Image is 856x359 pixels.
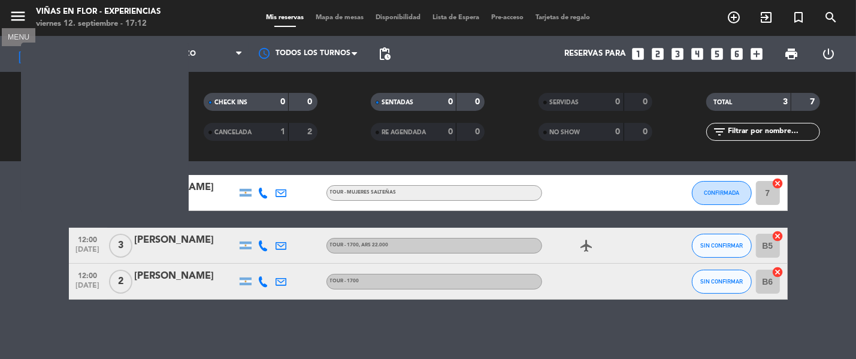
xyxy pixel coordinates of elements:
span: Almuerzo [155,50,196,58]
span: CHECK INS [214,99,247,105]
div: LOG OUT [810,36,847,72]
span: NO SHOW [549,129,580,135]
span: [DATE] [73,193,103,207]
i: add_circle_outline [727,10,741,25]
input: Filtrar por nombre... [727,125,819,138]
span: Tarjetas de regalo [530,14,596,21]
strong: 2 [113,128,117,137]
i: exit_to_app [759,10,773,25]
div: Viñas en Flor - Experiencias [36,6,161,18]
span: 11:00 [73,179,103,193]
span: SIN CONFIRMAR [700,242,743,249]
strong: 0 [475,128,482,136]
span: TOTAL [713,99,732,105]
span: RE AGENDADA [382,129,426,135]
span: Mis reservas [260,14,310,21]
div: [PERSON_NAME] [135,269,237,284]
i: filter_list [712,125,727,139]
span: 3 [109,234,132,258]
i: [DATE] [9,41,72,67]
span: Disponibilidad [370,14,427,21]
i: looks_5 [709,46,725,62]
span: [DATE] [73,282,103,295]
strong: 5 [140,128,147,137]
span: , ARS 22.000 [359,243,389,248]
span: [DATE] [73,246,103,260]
strong: 0 [643,98,650,106]
div: MENU [2,31,35,42]
strong: 3 [113,96,117,104]
span: CONFIRMADA [43,116,84,122]
span: SIN CONFIRMAR [43,130,91,136]
span: Pre-acceso [485,14,530,21]
span: TOUR - 1700 [330,279,359,283]
span: TOUR - MUJERES SALTEÑAS [330,190,397,195]
span: SIN CONFIRMAR [700,278,743,285]
i: turned_in_not [791,10,806,25]
span: Mapa de mesas [310,14,370,21]
strong: 7 [810,98,818,106]
strong: 3 [783,98,788,106]
i: looks_3 [670,46,685,62]
span: Reservas para [564,49,626,59]
strong: 0 [643,128,650,136]
div: [PERSON_NAME] [135,233,237,248]
button: SIN CONFIRMAR [692,234,752,258]
i: cancel [772,266,784,278]
i: looks_6 [729,46,745,62]
span: print [784,47,798,61]
strong: 1 [280,128,285,136]
span: RESERVADAS [43,98,81,104]
strong: 0 [616,128,621,136]
strong: 2 [140,114,147,123]
button: SIN CONFIRMAR [692,270,752,294]
span: 2 [109,270,132,294]
span: Lista de Espera [427,14,485,21]
span: pending_actions [377,47,392,61]
button: menu [9,7,27,29]
span: SENTADAS [382,99,413,105]
i: looks_two [650,46,666,62]
strong: 2 [307,128,314,136]
strong: 1 [113,114,117,123]
span: TOUR - 1700 [330,243,389,248]
strong: 7 [140,96,147,104]
strong: 0 [448,128,453,136]
div: [PERSON_NAME] [135,180,237,195]
strong: 0 [448,98,453,106]
div: viernes 12. septiembre - 17:12 [36,18,161,30]
strong: 0 [280,98,285,106]
i: search [824,10,838,25]
button: CONFIRMADA [692,181,752,205]
span: CONFIRMADA [704,189,739,196]
i: arrow_drop_down [111,47,126,61]
i: looks_one [630,46,646,62]
i: looks_4 [689,46,705,62]
strong: 0 [475,98,482,106]
span: 2 [109,181,132,205]
i: airplanemode_active [580,239,594,253]
i: cancel [772,230,784,242]
i: cancel [772,177,784,189]
strong: 0 [616,98,621,106]
strong: 0 [307,98,314,106]
i: add_box [749,46,764,62]
span: SERVIDAS [549,99,579,105]
span: CANCELADA [214,129,252,135]
span: 12:00 [73,232,103,246]
span: 12:00 [73,268,103,282]
i: power_settings_new [821,47,836,61]
i: menu [9,7,27,25]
